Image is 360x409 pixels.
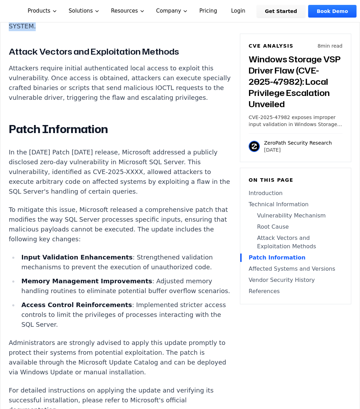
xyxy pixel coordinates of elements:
li: : Implemented stricter access controls to limit the privileges of processes interacting with the ... [19,300,231,330]
img: ZeroPath Security Research [249,141,260,152]
p: CVE-2025-47982 exposes improper input validation in Windows Storage VSP Driver, allowing local at... [249,114,342,128]
p: In the [DATE] Patch [DATE] release, Microsoft addressed a publicly disclosed zero-day vulnerabili... [9,147,231,196]
a: Patch Information [249,254,342,262]
h3: Windows Storage VSP Driver Flaw (CVE-2025-47982): Local Privilege Escalation Unveiled [249,54,342,110]
h6: CVE Analysis [249,42,293,49]
h3: Attack Vectors and Exploitation Methods [9,45,231,58]
a: Technical Information [249,200,342,209]
a: Vendor Security History [249,276,342,284]
a: Vulnerability Mechanism [249,212,342,220]
p: ZeroPath Security Research [264,139,332,146]
a: References [249,287,342,296]
li: : Adjusted memory handling routines to eliminate potential buffer overflow scenarios. [19,276,231,296]
strong: Memory Management Improvements [21,277,152,285]
a: Login [223,5,254,18]
p: Administrators are strongly advised to apply this update promptly to protect their systems from p... [9,338,231,377]
h2: Patch Information [9,122,231,136]
a: Root Cause [249,223,342,231]
p: To mitigate this issue, Microsoft released a comprehensive patch that modifies the way SQL Server... [9,205,231,244]
strong: Input Validation Enhancements [21,254,133,261]
p: [DATE] [264,146,332,153]
a: Introduction [249,189,342,197]
li: : Strengthened validation mechanisms to prevent the execution of unauthorized code. [19,252,231,272]
a: Affected Systems and Versions [249,265,342,273]
p: Attackers require initial authenticated local access to exploit this vulnerability. Once access i... [9,63,231,103]
a: Get Started [257,5,306,18]
h6: On this page [249,176,342,183]
strong: Access Control Reinforcements [21,301,132,309]
a: Book Demo [308,5,356,18]
a: Attack Vectors and Exploitation Methods [249,234,342,251]
p: 8 min read [318,42,342,49]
